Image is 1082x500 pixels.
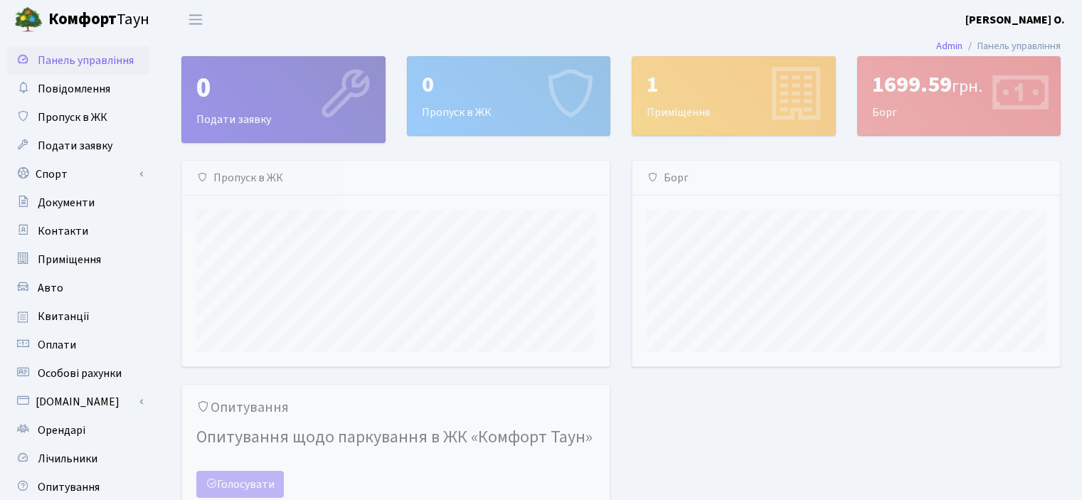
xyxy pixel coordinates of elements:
[196,422,595,454] h4: Опитування щодо паркування в ЖК «Комфорт Таун»
[7,132,149,160] a: Подати заявку
[178,8,213,31] button: Переключити навігацію
[7,445,149,473] a: Лічильники
[872,71,1046,98] div: 1699.59
[407,56,611,136] a: 0Пропуск в ЖК
[7,245,149,274] a: Приміщення
[965,12,1065,28] b: [PERSON_NAME] О.
[196,399,595,416] h5: Опитування
[632,56,836,136] a: 1Приміщення
[915,31,1082,61] nav: breadcrumb
[7,103,149,132] a: Пропуск в ЖК
[196,71,371,105] div: 0
[38,422,85,438] span: Орендарі
[858,57,1061,135] div: Борг
[196,471,284,498] a: Голосувати
[38,252,101,267] span: Приміщення
[38,451,97,467] span: Лічильники
[38,280,63,296] span: Авто
[38,223,88,239] span: Контакти
[408,57,610,135] div: Пропуск в ЖК
[7,160,149,188] a: Спорт
[182,161,610,196] div: Пропуск в ЖК
[632,161,1060,196] div: Борг
[7,217,149,245] a: Контакти
[38,110,107,125] span: Пропуск в ЖК
[38,53,134,68] span: Панель управління
[7,331,149,359] a: Оплати
[38,479,100,495] span: Опитування
[38,138,112,154] span: Подати заявку
[7,46,149,75] a: Панель управління
[952,74,982,99] span: грн.
[936,38,962,53] a: Admin
[7,274,149,302] a: Авто
[38,366,122,381] span: Особові рахунки
[632,57,835,135] div: Приміщення
[14,6,43,34] img: logo.png
[7,416,149,445] a: Орендарі
[182,57,385,142] div: Подати заявку
[962,38,1061,54] li: Панель управління
[38,309,90,324] span: Квитанції
[38,81,110,97] span: Повідомлення
[422,71,596,98] div: 0
[7,75,149,103] a: Повідомлення
[7,359,149,388] a: Особові рахунки
[7,388,149,416] a: [DOMAIN_NAME]
[7,302,149,331] a: Квитанції
[7,188,149,217] a: Документи
[48,8,117,31] b: Комфорт
[181,56,386,143] a: 0Подати заявку
[965,11,1065,28] a: [PERSON_NAME] О.
[38,337,76,353] span: Оплати
[647,71,821,98] div: 1
[38,195,95,211] span: Документи
[48,8,149,32] span: Таун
